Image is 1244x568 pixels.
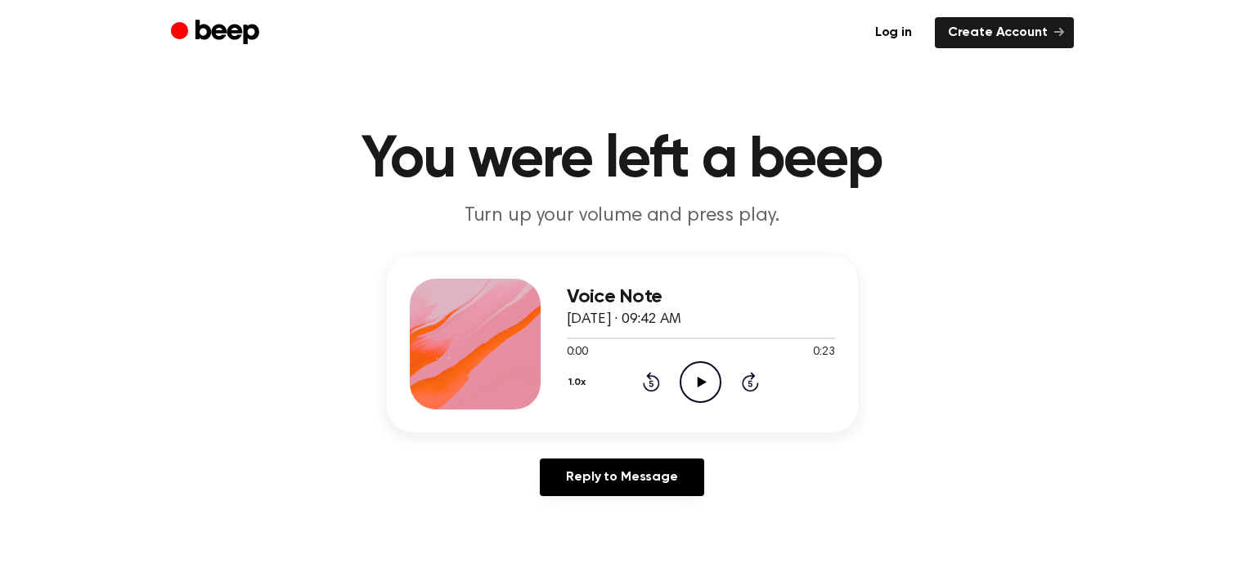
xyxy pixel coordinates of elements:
span: 0:23 [813,344,834,361]
a: Reply to Message [540,458,703,496]
a: Create Account [935,17,1074,48]
a: Beep [171,17,263,49]
button: 1.0x [567,369,592,396]
span: 0:00 [567,344,588,361]
h3: Voice Note [567,286,835,308]
p: Turn up your volume and press play. [308,203,936,230]
h1: You were left a beep [204,131,1041,190]
a: Log in [862,17,925,48]
span: [DATE] · 09:42 AM [567,312,681,327]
